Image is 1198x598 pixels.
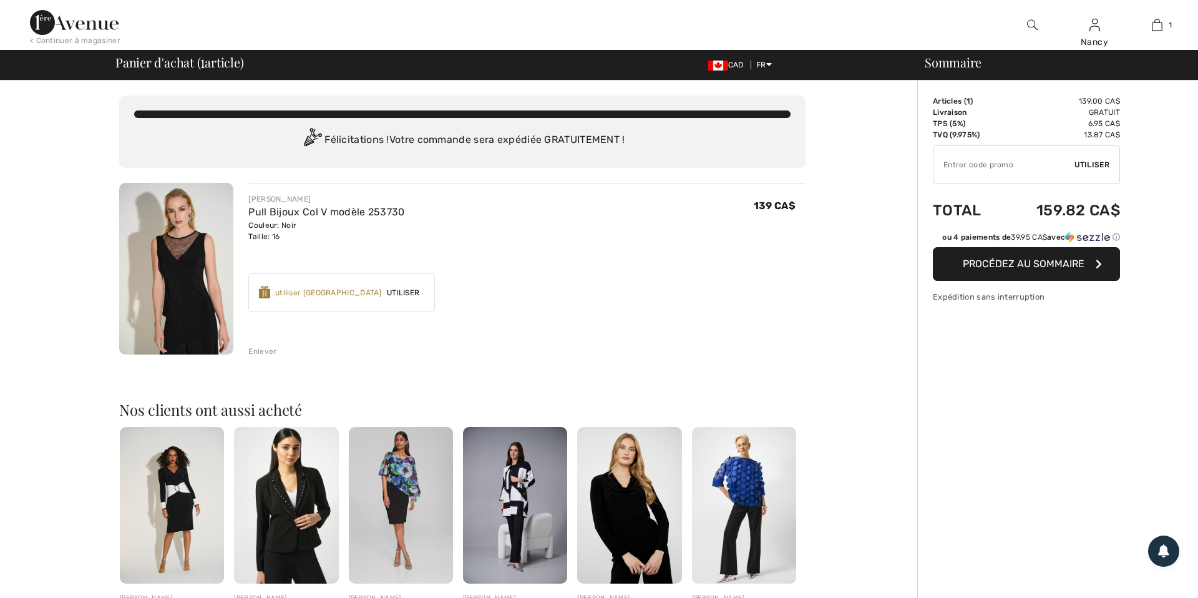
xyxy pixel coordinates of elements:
img: Robe Moulante Asymétrique Fleurie modèle 241768 [349,427,453,584]
h2: Nos clients ont aussi acheté [119,402,806,417]
div: ou 4 paiements de39.95 CA$avecSezzle Cliquez pour en savoir plus sur Sezzle [933,232,1120,247]
div: Félicitations ! Votre commande sera expédiée GRATUITEMENT ! [134,128,791,153]
span: Utiliser [382,287,424,298]
td: 139.00 CA$ [1001,96,1120,107]
img: Mes infos [1089,17,1100,32]
img: Canadian Dollar [708,61,728,71]
div: utiliser [GEOGRAPHIC_DATA] [275,287,382,298]
td: Livraison [933,107,1001,118]
span: 1 [1169,19,1172,31]
div: Expédition sans interruption [933,291,1120,303]
div: Sommaire [910,56,1191,69]
a: 1 [1126,17,1187,32]
td: 6.95 CA$ [1001,118,1120,129]
span: Procédez au sommaire [963,258,1084,270]
img: Sezzle [1065,232,1110,243]
td: TVQ (9.975%) [933,129,1001,140]
span: 1 [967,97,970,105]
img: Haut Abstrait Sans Col Manches Longues modèle 253901 [463,427,567,584]
div: Nancy [1064,36,1125,49]
a: Pull Bijoux Col V modèle 253730 [248,206,404,218]
img: Mon panier [1152,17,1162,32]
div: < Continuer à magasiner [30,35,120,46]
img: Pull Bijoux Col V modèle 253730 [119,183,233,355]
img: 1ère Avenue [30,10,119,35]
td: TPS (5%) [933,118,1001,129]
span: FR [756,61,772,69]
input: Code promo [933,146,1074,184]
td: Total [933,189,1001,232]
span: 139 CA$ [754,200,796,212]
span: Utiliser [1074,159,1109,170]
span: Panier d'achat ( article) [115,56,244,69]
img: Haut à col cheminée drapé à manches longues modèle 244226 [577,427,681,584]
img: Blazer Fermeture Bouton modèle 253195 [234,427,338,584]
div: [PERSON_NAME] [248,194,404,205]
button: Procédez au sommaire [933,247,1120,281]
span: CAD [708,61,749,69]
span: 1 [200,53,205,69]
td: 13.87 CA$ [1001,129,1120,140]
div: Enlever [248,346,276,357]
img: Robe Moulante Mi-Longue modèle 253768 [120,427,224,584]
td: 159.82 CA$ [1001,189,1120,232]
img: Congratulation2.svg [299,128,324,153]
a: Se connecter [1089,19,1100,31]
img: Pull Chic à Bijoux modèle 253121 [692,427,796,584]
span: 39.95 CA$ [1011,233,1047,242]
div: Couleur: Noir Taille: 16 [248,220,404,242]
img: Reward-Logo.svg [259,286,270,298]
td: Articles ( ) [933,96,1001,107]
img: recherche [1027,17,1038,32]
td: Gratuit [1001,107,1120,118]
div: ou 4 paiements de avec [942,232,1120,243]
